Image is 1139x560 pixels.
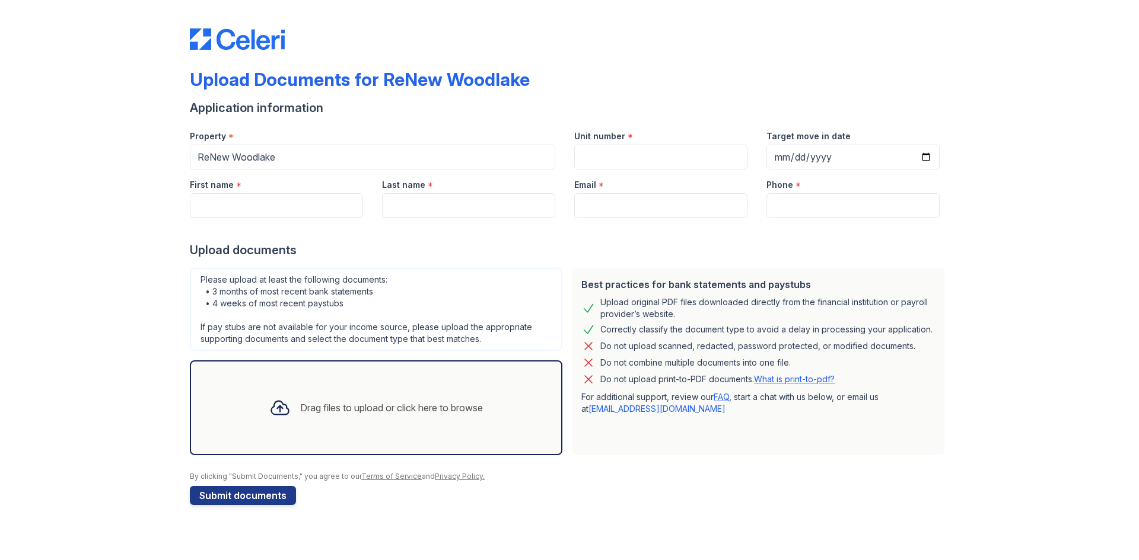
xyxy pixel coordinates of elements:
[190,486,296,505] button: Submit documents
[600,356,791,370] div: Do not combine multiple documents into one file.
[600,339,915,353] div: Do not upload scanned, redacted, password protected, or modified documents.
[361,472,422,481] a: Terms of Service
[300,401,483,415] div: Drag files to upload or click here to browse
[600,373,835,385] p: Do not upload print-to-PDF documents.
[581,391,935,415] p: For additional support, review our , start a chat with us below, or email us at
[581,277,935,292] div: Best practices for bank statements and paystubs
[190,28,285,50] img: CE_Logo_Blue-a8612792a0a2168367f1c8372b55b34899dd931a85d93a1a3d3e32e68fde9ad4.png
[574,179,596,191] label: Email
[190,100,949,116] div: Application information
[190,472,949,481] div: By clicking "Submit Documents," you agree to our and
[714,392,729,402] a: FAQ
[190,179,234,191] label: First name
[766,179,793,191] label: Phone
[766,130,851,142] label: Target move in date
[600,296,935,320] div: Upload original PDF files downloaded directly from the financial institution or payroll provider’...
[600,322,933,337] div: Correctly classify the document type to avoid a delay in processing your application.
[190,130,226,142] label: Property
[190,268,562,351] div: Please upload at least the following documents: • 3 months of most recent bank statements • 4 wee...
[754,374,835,384] a: What is print-to-pdf?
[435,472,485,481] a: Privacy Policy.
[382,179,425,191] label: Last name
[190,69,530,90] div: Upload Documents for ReNew Woodlake
[574,130,625,142] label: Unit number
[190,242,949,258] div: Upload documents
[588,404,726,414] a: [EMAIL_ADDRESS][DOMAIN_NAME]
